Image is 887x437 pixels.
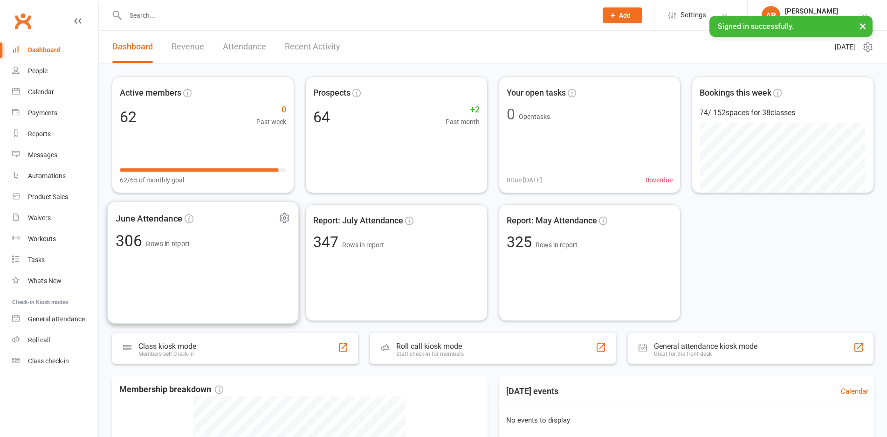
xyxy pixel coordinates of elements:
[446,117,480,127] span: Past month
[495,407,878,433] div: No events to display
[28,67,48,75] div: People
[396,351,464,357] div: Staff check-in for members
[120,86,181,100] span: Active members
[12,330,98,351] a: Roll call
[313,233,342,251] span: 347
[619,12,631,19] span: Add
[835,42,856,53] span: [DATE]
[12,208,98,229] a: Waivers
[507,233,536,251] span: 325
[507,107,515,122] div: 0
[396,342,464,351] div: Roll call kiosk mode
[785,7,838,15] div: [PERSON_NAME]
[507,214,597,228] span: Report: May Attendance
[12,103,98,124] a: Payments
[119,383,223,396] span: Membership breakdown
[12,61,98,82] a: People
[12,145,98,166] a: Messages
[654,342,757,351] div: General attendance kiosk mode
[28,235,56,243] div: Workouts
[536,241,578,249] span: Rows in report
[12,309,98,330] a: General attendance kiosk mode
[313,110,330,125] div: 64
[446,103,480,117] span: +2
[700,86,771,100] span: Bookings this week
[223,31,266,63] a: Attendance
[313,214,403,228] span: Report: July Attendance
[116,211,183,225] span: June Attendance
[12,82,98,103] a: Calendar
[507,86,566,100] span: Your open tasks
[854,16,871,36] button: ×
[654,351,757,357] div: Great for the front desk
[12,271,98,291] a: What's New
[28,315,85,323] div: General attendance
[116,232,146,250] span: 306
[519,113,550,120] span: Open tasks
[28,109,57,117] div: Payments
[12,351,98,372] a: Class kiosk mode
[28,357,69,365] div: Class check-in
[138,351,196,357] div: Members self check-in
[603,7,642,23] button: Add
[28,46,60,54] div: Dashboard
[172,31,204,63] a: Revenue
[120,175,184,185] span: 62/65 of monthly goal
[12,250,98,271] a: Tasks
[313,86,351,100] span: Prospects
[841,386,868,397] a: Calendar
[28,256,45,264] div: Tasks
[499,383,566,400] h3: [DATE] events
[342,241,384,249] span: Rows in report
[112,31,153,63] a: Dashboard
[28,172,66,180] div: Automations
[12,187,98,208] a: Product Sales
[12,229,98,250] a: Workouts
[28,193,68,201] div: Product Sales
[28,88,54,96] div: Calendar
[138,342,196,351] div: Class kiosk mode
[28,130,51,138] div: Reports
[28,214,51,222] div: Waivers
[681,5,706,26] span: Settings
[28,277,62,284] div: What's New
[285,31,340,63] a: Recent Activity
[762,6,780,25] div: AR
[12,166,98,187] a: Automations
[256,103,286,117] span: 0
[785,15,838,24] div: The Weight Rm
[28,151,57,159] div: Messages
[123,9,591,22] input: Search...
[718,22,794,31] span: Signed in successfully.
[146,240,190,248] span: Rows in report
[120,110,137,125] div: 62
[646,175,673,185] span: 0 overdue
[12,40,98,61] a: Dashboard
[28,336,50,344] div: Roll call
[12,124,98,145] a: Reports
[700,107,866,119] div: 74 / 152 spaces for 38 classes
[507,175,542,185] span: 0 Due [DATE]
[256,117,286,127] span: Past week
[11,9,34,33] a: Clubworx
